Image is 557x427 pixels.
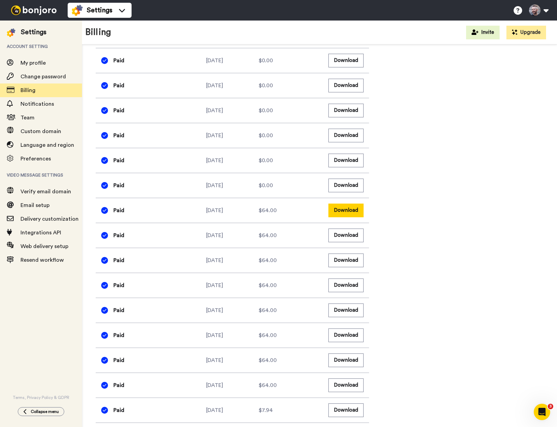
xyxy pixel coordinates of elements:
[113,381,124,389] span: Paid
[206,406,259,414] div: [DATE]
[259,256,277,264] span: $64.00
[21,60,46,66] span: My profile
[21,27,46,37] div: Settings
[259,81,273,90] span: $0.00
[328,79,364,92] button: Download
[206,206,259,215] div: [DATE]
[8,5,59,15] img: bj-logo-header-white.svg
[534,404,550,420] iframe: Intercom live chat
[21,142,74,148] span: Language and region
[259,356,277,364] span: $64.00
[259,131,273,140] span: $0.00
[21,244,68,249] span: Web delivery setup
[328,104,364,117] button: Download
[21,88,36,93] span: Billing
[259,156,273,165] span: $0.00
[206,281,259,289] div: [DATE]
[206,381,259,389] div: [DATE]
[328,204,364,217] button: Download
[466,26,500,39] button: Invite
[328,279,364,292] button: Download
[206,181,259,190] div: [DATE]
[21,257,64,263] span: Resend workflow
[206,56,259,65] div: [DATE]
[113,406,124,414] span: Paid
[328,353,364,367] button: Download
[328,328,364,342] button: Download
[21,230,61,235] span: Integrations API
[113,131,124,140] span: Paid
[7,28,15,37] img: settings-colored.svg
[206,306,259,314] div: [DATE]
[21,101,54,107] span: Notifications
[506,26,546,39] button: Upgrade
[259,306,277,314] span: $64.00
[113,156,124,165] span: Paid
[21,216,79,222] span: Delivery customization
[328,303,364,317] button: Download
[113,256,124,264] span: Paid
[259,406,273,414] span: $7.94
[328,229,364,242] button: Download
[259,206,277,215] span: $64.00
[328,154,364,167] button: Download
[113,181,124,190] span: Paid
[206,331,259,339] div: [DATE]
[18,407,64,416] button: Collapse menu
[206,256,259,264] div: [DATE]
[113,306,124,314] span: Paid
[31,409,59,414] span: Collapse menu
[206,231,259,240] div: [DATE]
[259,106,273,115] span: $0.00
[206,106,259,115] div: [DATE]
[259,281,277,289] span: $64.00
[328,254,364,267] button: Download
[113,106,124,115] span: Paid
[85,27,111,37] h1: Billing
[113,281,124,289] span: Paid
[259,231,277,240] span: $64.00
[21,74,66,79] span: Change password
[21,115,35,120] span: Team
[87,5,112,15] span: Settings
[113,81,124,90] span: Paid
[21,189,71,194] span: Verify email domain
[21,129,61,134] span: Custom domain
[259,331,277,339] span: $64.00
[259,181,273,190] span: $0.00
[206,156,259,165] div: [DATE]
[328,54,364,67] button: Download
[206,356,259,364] div: [DATE]
[206,81,259,90] div: [DATE]
[328,403,364,417] button: Download
[206,131,259,140] div: [DATE]
[113,356,124,364] span: Paid
[259,381,277,389] span: $64.00
[328,129,364,142] button: Download
[21,203,50,208] span: Email setup
[113,331,124,339] span: Paid
[548,404,553,409] span: 3
[113,231,124,240] span: Paid
[328,179,364,192] button: Download
[113,56,124,65] span: Paid
[328,378,364,392] button: Download
[21,156,51,161] span: Preferences
[259,56,273,65] span: $0.00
